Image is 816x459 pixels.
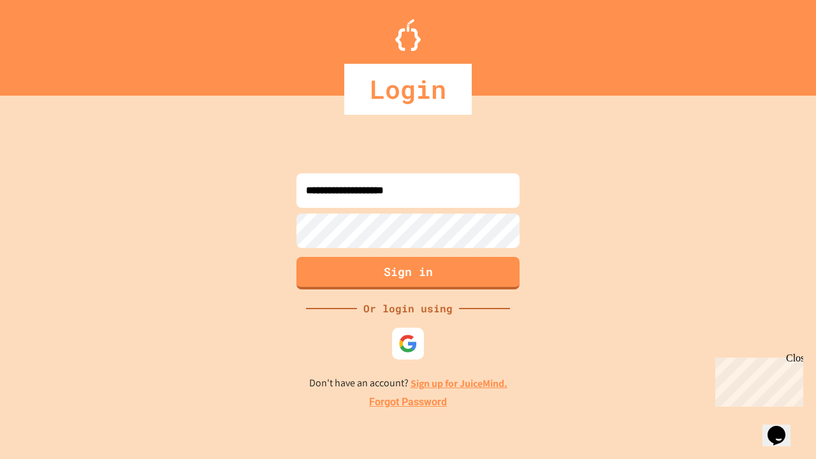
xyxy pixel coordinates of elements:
div: Login [344,64,472,115]
div: Or login using [357,301,459,316]
iframe: chat widget [710,353,803,407]
a: Sign up for JuiceMind. [411,377,507,390]
iframe: chat widget [762,408,803,446]
button: Sign in [296,257,520,289]
a: Forgot Password [369,395,447,410]
img: google-icon.svg [398,334,418,353]
p: Don't have an account? [309,375,507,391]
div: Chat with us now!Close [5,5,88,81]
img: Logo.svg [395,19,421,51]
